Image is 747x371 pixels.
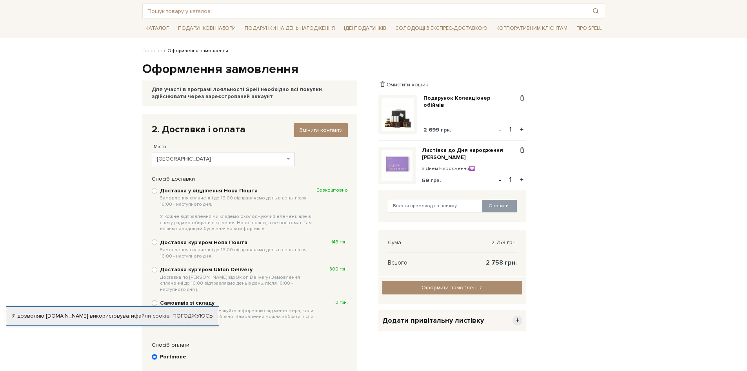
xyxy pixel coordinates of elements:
[517,174,526,186] button: +
[148,175,352,183] div: Спосіб доставки
[491,239,517,246] span: 2 758 грн.
[160,353,186,360] b: Portmone
[422,165,518,172] small: З Днем Народження💟
[329,266,348,272] span: 300 грн.
[143,4,587,18] input: Пошук товару у каталозі
[493,22,571,35] a: Корпоративним клієнтам
[486,259,517,266] span: 2 758 грн.
[157,155,285,163] span: Запоріжжя
[382,150,413,181] img: Листівка до Дня народження лавандова
[160,247,316,259] span: Замовлення сплаченні до 16:00 відправляємо день в день, після 16:00 - наступного дня
[160,300,316,326] b: Самовивіз зі складу
[242,22,338,35] span: Подарунки на День народження
[160,187,316,232] b: Доставка у відділення Нова Пошта
[382,316,484,325] span: Додати привітальну листівку
[388,200,483,212] input: Ввести промокод на знижку
[341,22,389,35] span: Ідеї подарунків
[316,187,348,194] span: Безкоштовно
[160,239,316,259] b: Доставка кур'єром Нова Пошта
[134,313,170,319] a: файли cookie
[160,266,316,292] b: Доставка курʼєром Uklon Delivery
[517,124,526,135] button: +
[388,239,401,246] span: Сума
[152,86,348,100] div: Для участі в програмі лояльності Spell необхідно всі покупки здійснювати через зареєстрований акк...
[152,123,348,135] div: 2. Доставка і оплата
[162,48,228,55] li: Оформлення замовлення
[160,195,316,232] span: Замовлення сплаченні до 16:00 відправляємо день в день, після 16:00 - наступного дня. У кожне від...
[335,300,348,306] span: 0 грн.
[482,200,517,212] button: Оновити
[388,259,407,266] span: Всього
[142,48,162,54] a: Головна
[422,177,441,184] span: 59 грн.
[392,22,491,35] a: Солодощі з експрес-доставкою
[160,308,316,326] span: вул. [STREET_ADDRESS] Очікуйте інформацію від менеджера, коли ваше замовлення буде зібрано. Замов...
[378,81,526,88] div: Очистити кошик
[154,143,166,150] label: Місто
[175,22,239,35] span: Подарункові набори
[173,313,213,320] a: Погоджуюсь
[299,127,343,133] span: Змінити контакти
[6,313,219,320] div: Я дозволяю [DOMAIN_NAME] використовувати
[148,342,352,349] div: Спосіб оплати
[422,147,518,161] a: Листівка до Дня народження [PERSON_NAME]
[142,22,172,35] span: Каталог
[587,4,605,18] button: Пошук товару у каталозі
[423,95,518,109] a: Подарунок Колекціонер обіймів
[152,152,295,166] span: Запоріжжя
[331,239,348,245] span: 148 грн.
[513,316,522,325] span: +
[382,98,414,131] img: Подарунок Колекціонер обіймів
[573,22,605,35] span: Про Spell
[496,174,504,186] button: -
[160,274,316,293] span: Доставка по [PERSON_NAME] від Uklon Delivery ( Замовлення сплаченні до 16:00 відправляємо день в ...
[496,124,504,135] button: -
[142,61,605,78] h1: Оформлення замовлення
[422,284,483,291] span: Оформити замовлення
[423,126,451,133] span: 2 699 грн.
